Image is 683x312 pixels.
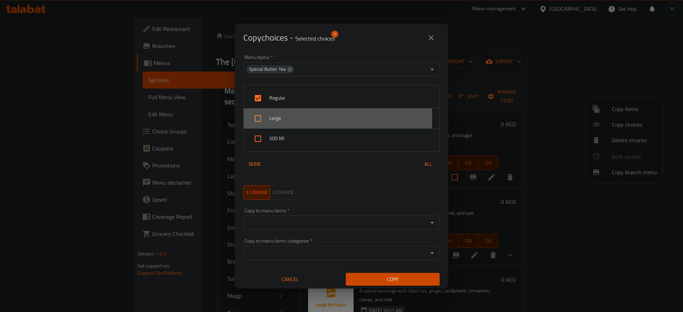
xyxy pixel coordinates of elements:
[246,275,334,284] span: Cancel
[243,185,270,200] button: L1 choice
[243,158,266,171] button: None
[417,158,440,171] button: All
[273,188,293,196] span: L2 choice
[243,273,337,286] button: Cancel
[269,134,434,143] span: 500 Ml
[246,65,294,74] div: Special Butter Tea
[346,273,440,286] button: Copy
[246,66,288,73] span: Special Butter Tea
[420,160,437,169] span: All
[269,114,434,123] span: Large
[351,275,434,284] span: Copy
[243,30,335,46] span: Copy choices -
[423,29,440,46] button: close
[331,31,338,38] span: 1
[427,218,437,228] button: Open
[427,64,437,74] button: Open
[269,94,434,102] span: Regular
[427,248,437,258] button: Open
[243,185,296,200] div: choice level
[246,160,263,169] span: None
[247,188,267,196] span: L1 choice
[295,34,335,43] p: Selected choices
[270,185,296,200] button: L2 choice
